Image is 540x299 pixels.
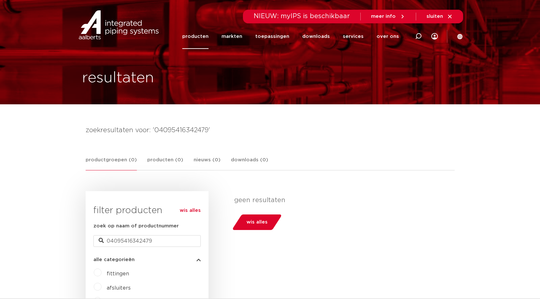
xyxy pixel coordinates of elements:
[377,24,399,49] a: over ons
[371,14,405,19] a: meer info
[222,24,242,49] a: markten
[302,24,330,49] a: downloads
[147,156,183,170] a: producten (0)
[182,24,399,49] nav: Menu
[180,207,201,214] a: wis alles
[371,14,396,19] span: meer info
[93,204,201,217] h3: filter producten
[182,24,209,49] a: producten
[231,156,268,170] a: downloads (0)
[426,14,453,19] a: sluiten
[255,24,289,49] a: toepassingen
[82,68,154,88] h1: resultaten
[234,196,450,204] p: geen resultaten
[107,285,131,291] a: afsluiters
[254,13,350,19] span: NIEUW: myIPS is beschikbaar
[93,257,201,262] button: alle categorieën
[343,24,364,49] a: services
[86,156,137,170] a: productgroepen (0)
[93,222,179,230] label: zoek op naam of productnummer
[86,125,455,135] h4: zoekresultaten voor: '04095416342479'
[107,271,129,276] a: fittingen
[93,257,135,262] span: alle categorieën
[93,235,201,247] input: zoeken
[426,14,443,19] span: sluiten
[246,217,268,227] span: wis alles
[194,156,221,170] a: nieuws (0)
